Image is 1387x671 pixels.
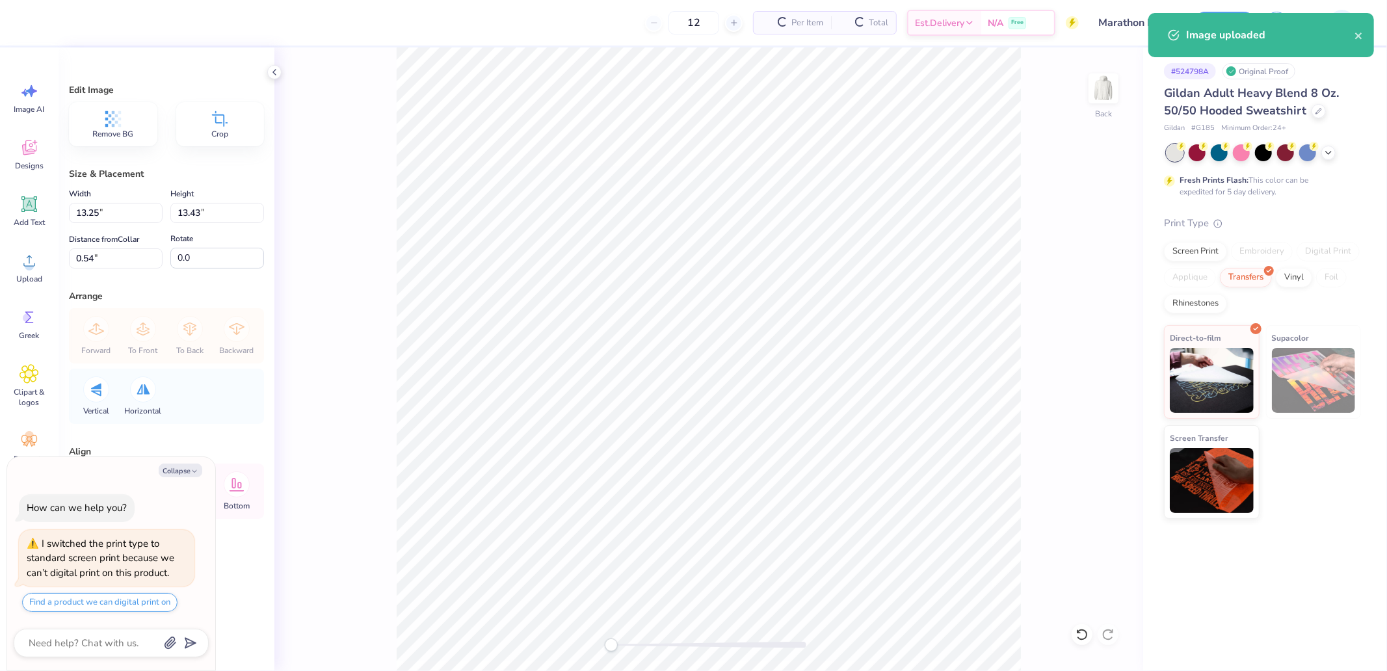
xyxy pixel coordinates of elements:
img: Back [1090,75,1116,101]
div: Original Proof [1222,63,1295,79]
span: Per Item [791,16,823,30]
span: Free [1011,18,1024,27]
div: Vinyl [1276,268,1312,287]
span: Clipart & logos [8,387,51,408]
img: Screen Transfer [1170,448,1254,513]
div: Edit Image [69,83,264,97]
span: Gildan [1164,123,1185,134]
div: Digital Print [1297,242,1360,261]
span: Decorate [14,454,45,464]
span: N/A [988,16,1003,30]
img: Direct-to-film [1170,348,1254,413]
span: Designs [15,161,44,171]
span: Supacolor [1272,331,1310,345]
img: Michael Galon [1329,10,1355,36]
div: Embroidery [1231,242,1293,261]
span: Screen Transfer [1170,431,1228,445]
button: Collapse [159,464,202,477]
strong: Fresh Prints Flash: [1180,175,1248,185]
span: Minimum Order: 24 + [1221,123,1286,134]
span: Gildan Adult Heavy Blend 8 Oz. 50/50 Hooded Sweatshirt [1164,85,1339,118]
span: Image AI [14,104,45,114]
div: I switched the print type to standard screen print because we can’t digital print on this product. [27,537,174,579]
span: Upload [16,274,42,284]
div: Arrange [69,289,264,303]
span: Direct-to-film [1170,331,1221,345]
div: Size & Placement [69,167,264,181]
div: # 524798A [1164,63,1216,79]
span: Total [869,16,888,30]
div: Foil [1316,268,1347,287]
span: Vertical [83,406,109,416]
span: Horizontal [125,406,162,416]
span: Remove BG [92,129,133,139]
div: How can we help you? [27,501,127,514]
span: Greek [20,330,40,341]
div: Align [69,445,264,458]
button: close [1354,27,1364,43]
span: Add Text [14,217,45,228]
div: Rhinestones [1164,294,1227,313]
div: Image uploaded [1186,27,1354,43]
span: Est. Delivery [915,16,964,30]
span: Bottom [224,501,250,511]
div: Accessibility label [605,638,618,651]
label: Distance from Collar [69,231,139,247]
label: Rotate [170,231,193,246]
div: Applique [1164,268,1216,287]
span: Crop [211,129,228,139]
label: Height [170,186,194,202]
div: This color can be expedited for 5 day delivery. [1180,174,1340,198]
div: Back [1095,108,1112,120]
label: Width [69,186,91,202]
div: Print Type [1164,216,1361,231]
span: # G185 [1191,123,1215,134]
input: – – [668,11,719,34]
input: Untitled Design [1089,10,1184,36]
div: Transfers [1220,268,1272,287]
div: Screen Print [1164,242,1227,261]
img: Supacolor [1272,348,1356,413]
button: Find a product we can digital print on [22,593,178,612]
a: MG [1304,10,1361,36]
